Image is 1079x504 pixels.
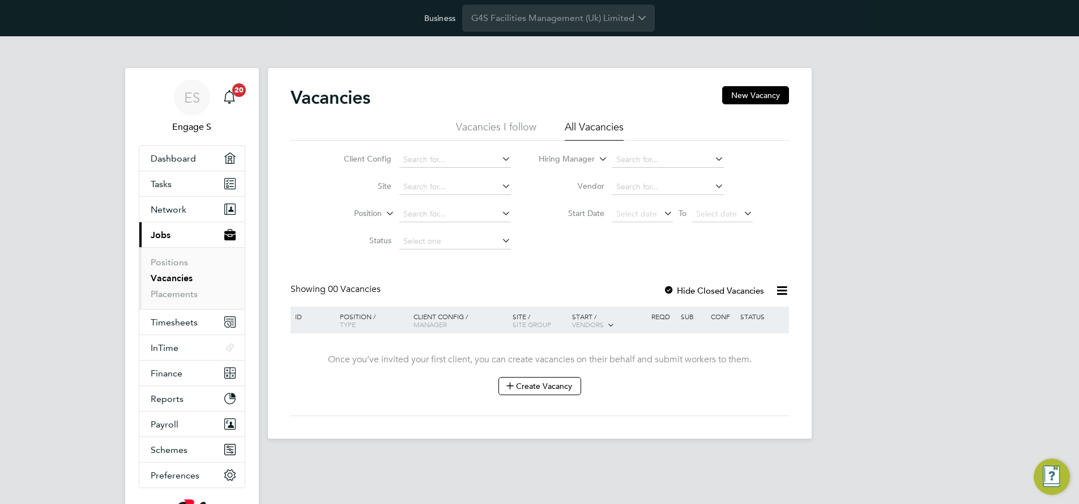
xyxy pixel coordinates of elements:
[411,307,510,334] div: Client Config /
[399,152,511,168] input: Search for...
[616,209,657,219] span: Select date
[663,285,764,296] label: Hide Closed Vacancies
[151,289,198,299] a: Placements
[139,310,245,334] button: Timesheets
[151,342,178,353] span: InTime
[139,120,245,134] span: Engage S
[326,154,391,164] label: Client Config
[530,154,595,165] label: Hiring Manager
[151,317,198,328] span: Timesheets
[399,179,511,195] input: Search for...
[292,354,787,395] div: Once you’ve invited your first client, you can create vacancies on their behalf and submit worker...
[708,307,737,326] div: Conf
[151,419,178,430] span: Payroll
[184,90,200,105] span: ES
[696,209,737,219] span: Select date
[139,247,245,309] div: Jobs
[565,120,624,141] li: All Vacancies
[232,83,246,97] span: 20
[139,197,245,222] button: Network
[151,393,184,404] span: Reports
[151,204,186,215] span: Network
[513,320,551,329] span: Site Group
[139,463,245,488] button: Preferences
[649,307,678,326] div: Reqd
[612,179,724,195] input: Search for...
[722,86,789,104] button: New Vacancy
[456,120,536,141] li: Vacancies I follow
[612,152,724,168] input: Search for...
[569,307,649,335] div: Start /
[326,235,391,245] label: Status
[139,222,245,247] button: Jobs
[675,206,690,221] span: To
[139,171,245,196] a: Tasks
[331,307,411,334] div: Position /
[151,273,193,283] a: Vacancies
[151,153,196,164] span: Dashboard
[678,307,707,326] div: Sub
[292,307,332,326] div: ID
[424,13,455,23] label: Business
[498,377,581,395] button: Create Vacancy
[399,206,511,222] input: Search for...
[413,320,447,329] span: Manager
[510,307,569,334] div: Site /
[151,470,199,481] span: Preferences
[151,257,188,268] a: Positions
[151,444,187,455] span: Schemes
[139,146,245,171] a: Dashboard
[291,283,383,295] div: Showing
[572,320,604,329] span: Vendors
[399,234,511,249] input: Select one
[291,86,370,109] h2: Vacancies
[737,307,787,326] div: Status
[139,361,245,386] button: Finance
[218,79,241,116] a: 20
[139,386,245,411] button: Reports
[539,208,604,218] label: Start Date
[139,412,245,437] button: Payroll
[139,335,245,360] button: InTime
[151,179,172,189] span: Tasks
[139,79,245,134] a: ESEngage S
[1034,459,1070,495] button: Engage Resource Center
[151,230,170,240] span: Jobs
[340,320,356,329] span: Type
[317,208,382,219] label: Position
[139,437,245,462] button: Schemes
[328,283,381,295] span: 00 Vacancies
[539,181,604,191] label: Vendor
[151,368,182,379] span: Finance
[326,181,391,191] label: Site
